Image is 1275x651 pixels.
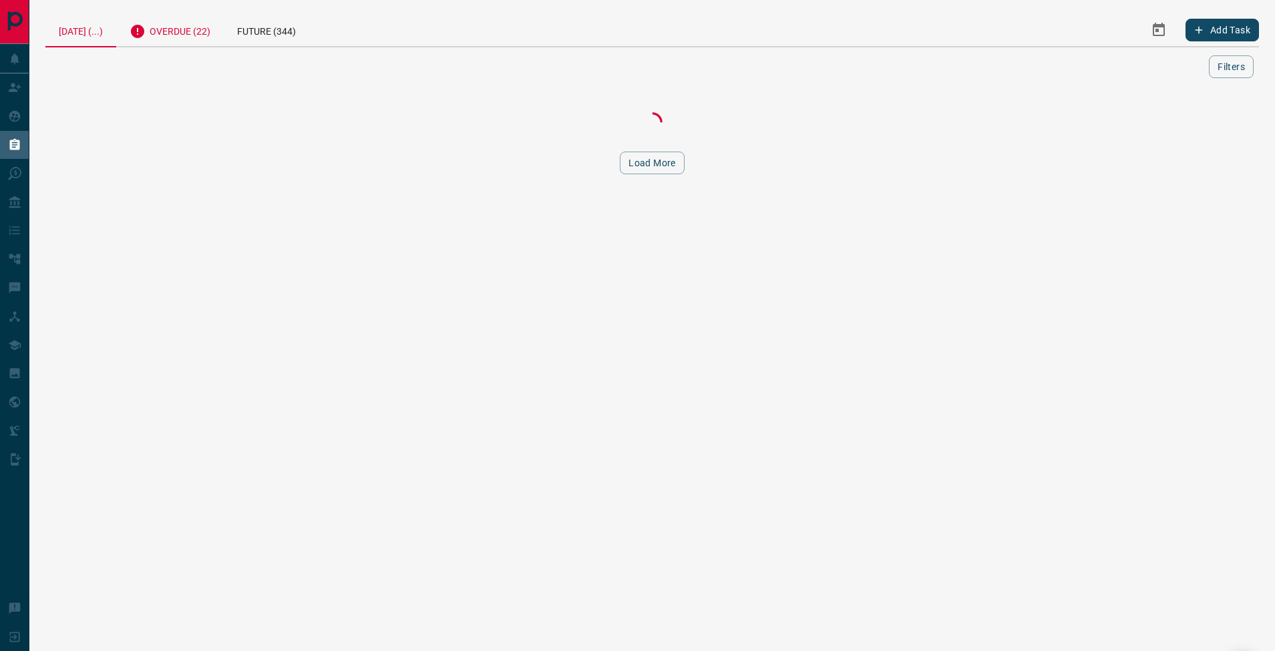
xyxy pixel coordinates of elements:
button: Load More [620,152,685,174]
button: Filters [1209,55,1254,78]
div: Loading [586,109,719,136]
div: Future (344) [224,13,309,46]
button: Select Date Range [1143,14,1175,46]
div: [DATE] (...) [45,13,116,47]
button: Add Task [1186,19,1259,41]
div: Overdue (22) [116,13,224,46]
